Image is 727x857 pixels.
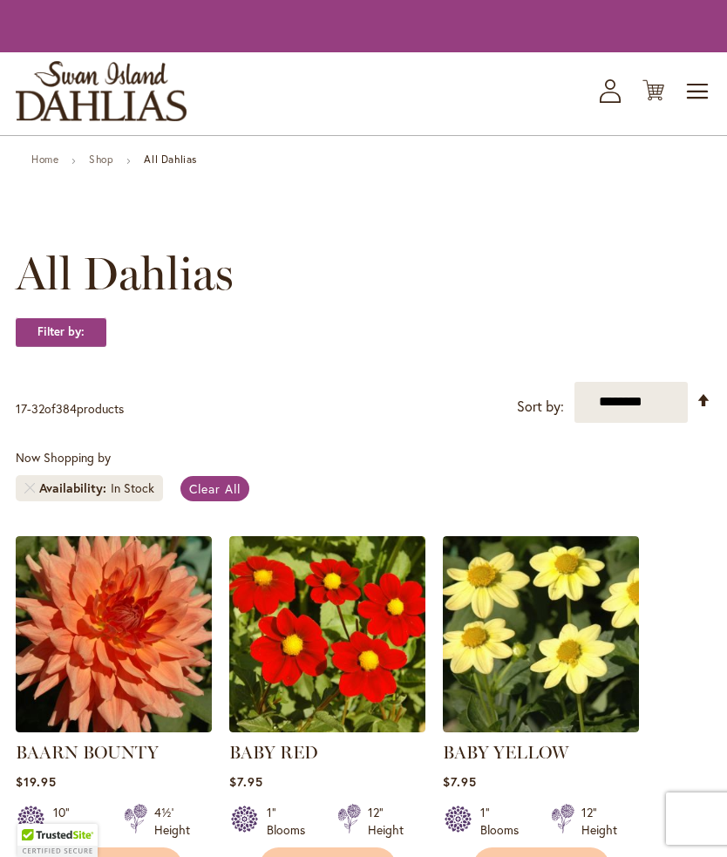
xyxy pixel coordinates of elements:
[267,804,316,839] div: 1" Blooms
[154,804,190,839] div: 4½' Height
[180,476,249,501] a: Clear All
[16,248,234,300] span: All Dahlias
[443,742,568,763] a: BABY YELLOW
[13,795,62,844] iframe: Launch Accessibility Center
[31,153,58,166] a: Home
[89,153,113,166] a: Shop
[443,719,639,736] a: BABY YELLOW
[16,395,124,423] p: - of products
[16,317,106,347] strong: Filter by:
[31,400,44,417] span: 32
[16,773,57,790] span: $19.95
[16,400,27,417] span: 17
[581,804,617,839] div: 12" Height
[517,391,564,423] label: Sort by:
[189,480,241,497] span: Clear All
[229,742,318,763] a: BABY RED
[16,742,159,763] a: BAARN BOUNTY
[24,483,35,493] a: Remove Availability In Stock
[368,804,404,839] div: 12" Height
[16,61,187,121] a: store logo
[229,536,425,732] img: BABY RED
[39,480,111,497] span: Availability
[443,536,639,732] img: BABY YELLOW
[16,449,111,466] span: Now Shopping by
[53,804,103,839] div: 10" Blooms
[229,773,263,790] span: $7.95
[443,773,477,790] span: $7.95
[16,536,212,732] img: Baarn Bounty
[144,153,197,166] strong: All Dahlias
[16,719,212,736] a: Baarn Bounty
[229,719,425,736] a: BABY RED
[56,400,77,417] span: 384
[111,480,154,497] div: In Stock
[480,804,530,839] div: 1" Blooms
